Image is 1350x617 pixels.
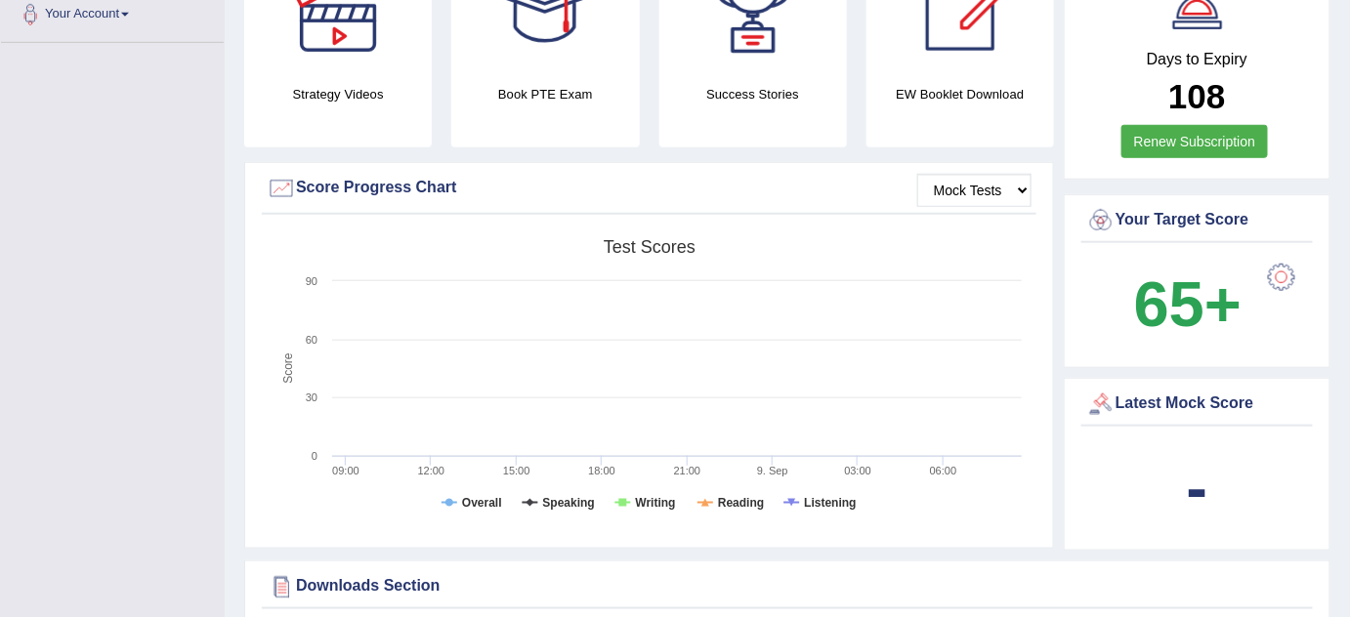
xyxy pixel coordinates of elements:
text: 03:00 [844,465,871,476]
text: 09:00 [332,465,359,476]
tspan: Listening [804,496,856,510]
tspan: Overall [462,496,502,510]
text: 30 [306,391,317,403]
tspan: Test scores [604,237,696,257]
text: 21:00 [674,465,701,476]
div: Latest Mock Score [1086,390,1308,419]
b: - [1187,452,1208,523]
div: Downloads Section [267,572,1308,601]
div: Your Target Score [1086,206,1308,235]
b: 65+ [1134,268,1242,340]
text: 60 [306,334,317,346]
text: 90 [306,275,317,287]
tspan: Writing [636,496,676,510]
text: 12:00 [418,465,445,476]
div: Score Progress Chart [267,174,1032,203]
text: 0 [312,450,317,462]
text: 15:00 [503,465,530,476]
h4: Book PTE Exam [451,84,639,104]
tspan: 9. Sep [757,465,788,476]
text: 06:00 [930,465,957,476]
tspan: Reading [718,496,764,510]
a: Renew Subscription [1121,125,1269,158]
h4: EW Booklet Download [866,84,1054,104]
tspan: Score [281,353,295,385]
b: 108 [1168,77,1225,115]
h4: Success Stories [659,84,847,104]
h4: Days to Expiry [1086,51,1308,68]
h4: Strategy Videos [244,84,432,104]
tspan: Speaking [543,496,595,510]
text: 18:00 [588,465,615,476]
